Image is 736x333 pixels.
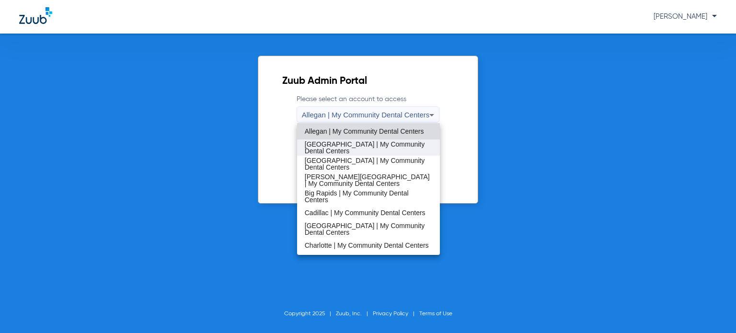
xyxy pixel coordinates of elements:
[305,173,432,187] span: [PERSON_NAME][GEOGRAPHIC_DATA] | My Community Dental Centers
[305,157,432,171] span: [GEOGRAPHIC_DATA] | My Community Dental Centers
[305,242,429,249] span: Charlotte | My Community Dental Centers
[305,209,425,216] span: Cadillac | My Community Dental Centers
[305,222,432,236] span: [GEOGRAPHIC_DATA] | My Community Dental Centers
[305,128,424,135] span: Allegan | My Community Dental Centers
[688,287,736,333] iframe: Chat Widget
[305,190,432,203] span: Big Rapids | My Community Dental Centers
[305,141,432,154] span: [GEOGRAPHIC_DATA] | My Community Dental Centers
